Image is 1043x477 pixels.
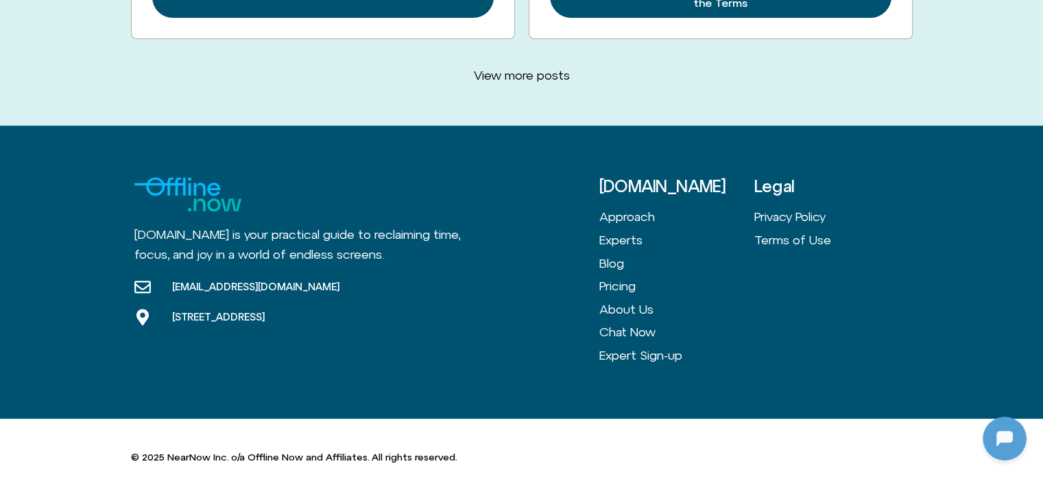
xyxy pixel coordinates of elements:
img: offline.now [134,177,241,211]
img: N5FCcHC.png [12,7,34,29]
p: © 2025 NearNow Inc. o/a Offline Now and Affiliates. All rights reserved. [131,450,457,464]
svg: Close Chatbot Button [239,6,263,30]
a: Privacy Policy [754,205,909,229]
a: View more posts [457,60,586,91]
h3: Legal [754,177,909,195]
button: Expand Header Button [3,3,271,32]
a: [EMAIL_ADDRESS][DOMAIN_NAME] [134,279,339,295]
nav: Menu [754,205,909,251]
nav: Menu [599,205,754,367]
textarea: Message Input [23,356,213,370]
iframe: Botpress [983,417,1027,461]
svg: Restart Conversation Button [216,6,239,30]
svg: Voice Input Button [235,352,256,374]
h1: [DOMAIN_NAME] [85,272,189,292]
a: [STREET_ADDRESS] [134,309,339,325]
span: [STREET_ADDRESS] [169,310,265,324]
h2: [DOMAIN_NAME] [40,9,211,27]
a: Expert Sign-up [599,344,754,367]
a: Chat Now [599,321,754,344]
a: Approach [599,205,754,229]
span: View more posts [474,68,570,83]
a: Experts [599,229,754,252]
a: About Us [599,298,754,321]
span: [EMAIL_ADDRESS][DOMAIN_NAME] [169,280,339,294]
h3: [DOMAIN_NAME] [599,177,754,195]
img: N5FCcHC.png [110,203,165,258]
a: Pricing [599,275,754,298]
span: [DOMAIN_NAME] is your practical guide to reclaiming time, focus, and joy in a world of endless sc... [134,227,460,261]
a: Blog [599,252,754,275]
a: Terms of Use [754,229,909,252]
